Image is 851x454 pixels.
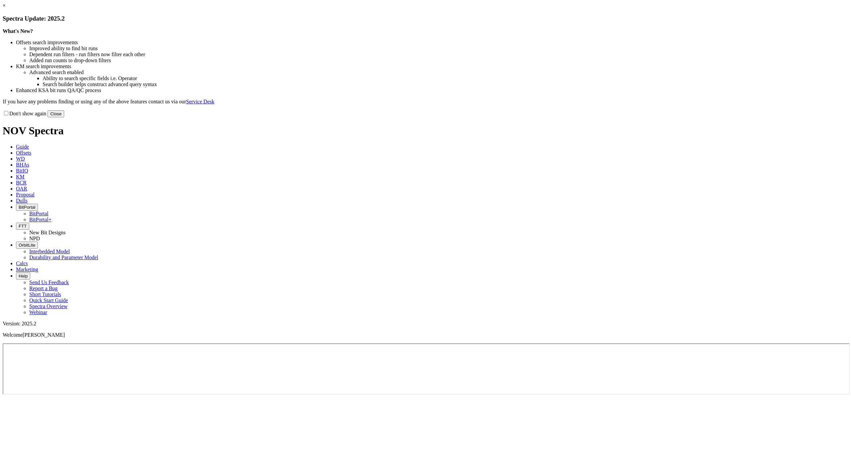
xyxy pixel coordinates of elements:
span: BitPortal [19,205,35,210]
span: KM [16,174,25,179]
a: Quick Start Guide [29,297,68,303]
li: Search builder helps construct advanced query syntax [43,81,848,87]
li: KM search improvements [16,63,848,69]
span: Guide [16,144,29,150]
span: Offsets [16,150,31,156]
a: New Bit Designs [29,230,65,235]
a: Durability and Parameter Model [29,255,98,260]
p: If you have any problems finding or using any of the above features contact us via our [3,99,848,105]
span: Help [19,274,28,279]
span: Marketing [16,267,38,272]
span: OAR [16,186,27,191]
a: Send Us Feedback [29,280,69,285]
label: Don't show again [3,111,46,116]
a: Short Tutorials [29,291,61,297]
h3: Spectra Update: 2025.2 [3,15,848,22]
span: WD [16,156,25,162]
p: Welcome [3,332,848,338]
a: Service Desk [186,99,214,104]
li: Advanced search enabled [29,69,848,75]
a: Interbedded Model [29,249,70,254]
li: Ability to search specific fields i.e. Operator [43,75,848,81]
div: Version: 2025.2 [3,321,848,327]
span: OrbitLite [19,243,35,248]
li: Dependent run filters - run filters now filter each other [29,52,848,57]
span: Proposal [16,192,35,197]
a: NPD [29,236,40,241]
span: Calcs [16,261,28,266]
a: × [3,3,6,8]
li: Offsets search improvements [16,40,848,46]
span: [PERSON_NAME] [23,332,65,338]
li: Improved ability to find bit runs [29,46,848,52]
span: BHAs [16,162,29,168]
li: Enhanced KSA bit runs QA/QC process [16,87,848,93]
a: BitPortal [29,211,49,216]
a: Webinar [29,309,47,315]
span: FTT [19,224,27,229]
strong: What's New? [3,28,33,34]
button: Close [48,110,64,117]
a: BitPortal+ [29,217,52,222]
span: Dulls [16,198,28,203]
span: BCR [16,180,27,185]
a: Spectra Overview [29,303,67,309]
h1: NOV Spectra [3,125,848,137]
li: Added run counts to drop-down filters [29,57,848,63]
span: BitIQ [16,168,28,173]
input: Don't show again [4,111,8,115]
a: Report a Bug [29,285,58,291]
